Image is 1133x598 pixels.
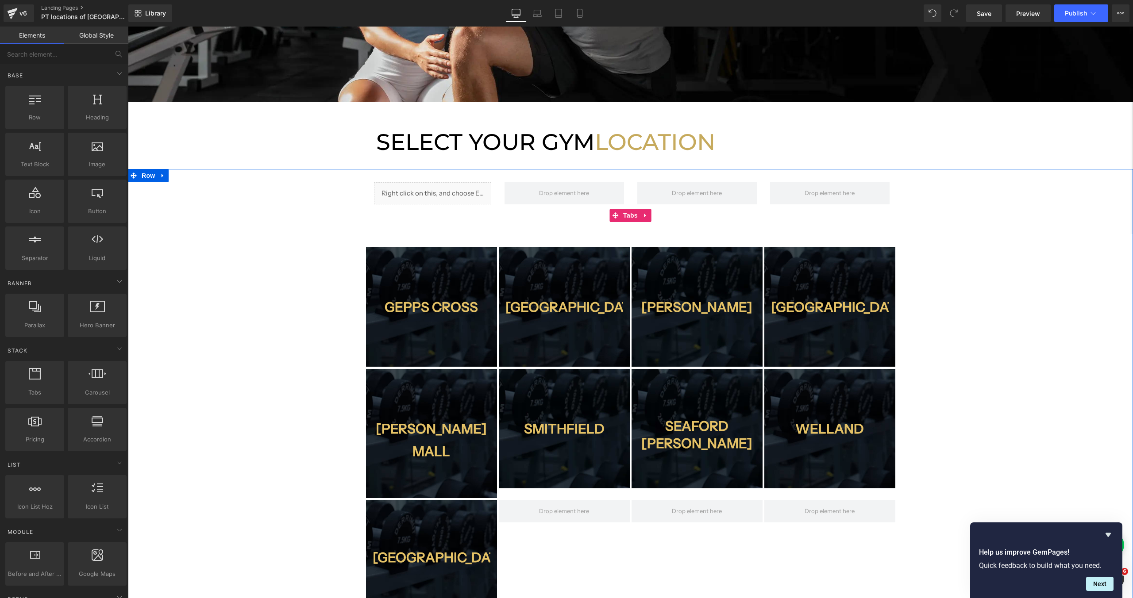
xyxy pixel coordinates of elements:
[8,435,62,444] span: Pricing
[64,27,128,44] a: Global Style
[29,142,41,156] a: Expand / Collapse
[245,523,383,539] a: [GEOGRAPHIC_DATA]
[12,142,29,156] span: Row
[248,394,359,433] a: [PERSON_NAME] MALL
[70,388,124,397] span: Carousel
[378,272,516,289] a: [GEOGRAPHIC_DATA]
[70,160,124,169] span: Image
[1103,529,1114,540] button: Hide survey
[4,4,34,22] a: v6
[1006,4,1051,22] a: Preview
[7,528,34,536] span: Module
[1054,4,1108,22] button: Publish
[527,4,548,22] a: Laptop
[8,160,62,169] span: Text Block
[1112,4,1129,22] button: More
[257,272,350,289] a: GEPPS CROSS
[979,547,1114,558] h2: Help us improve GemPages!
[7,346,28,355] span: Stack
[70,113,124,122] span: Heading
[979,529,1114,591] div: Help us improve GemPages!
[145,9,166,17] span: Library
[8,207,62,216] span: Icon
[667,394,736,410] a: WELLAND
[41,4,143,11] a: Landing Pages
[70,207,124,216] span: Button
[70,502,124,511] span: Icon List
[945,4,963,22] button: Redo
[7,71,24,80] span: Base
[8,569,62,579] span: Before and After Images
[924,4,941,22] button: Undo
[8,502,62,511] span: Icon List Hoz
[979,561,1114,570] p: Quick feedback to build what you need.
[8,321,62,330] span: Parallax
[8,253,62,263] span: Separator
[41,13,126,20] span: PT locations of [GEOGRAPHIC_DATA]
[7,460,22,469] span: List
[248,102,467,129] span: SELECT YOUR GYM
[1065,10,1087,17] span: Publish
[70,321,124,330] span: Hero Banner
[1121,568,1128,575] span: 6
[396,394,477,410] a: SMITHFIELD
[1016,9,1040,18] span: Preview
[1086,577,1114,591] button: Next question
[569,4,590,22] a: Mobile
[977,9,991,18] span: Save
[8,113,62,122] span: Row
[643,272,782,289] a: [GEOGRAPHIC_DATA]
[505,4,527,22] a: Desktop
[70,435,124,444] span: Accordion
[513,272,624,289] a: [PERSON_NAME]
[18,8,29,19] div: v6
[467,102,587,129] font: LOCATION
[70,253,124,263] span: Liquid
[70,569,124,579] span: Google Maps
[8,388,62,397] span: Tabs
[7,279,33,287] span: Banner
[513,391,624,425] a: SEAFORD [PERSON_NAME]
[493,182,512,195] span: Tabs
[512,182,524,195] a: Expand / Collapse
[128,4,172,22] a: New Library
[548,4,569,22] a: Tablet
